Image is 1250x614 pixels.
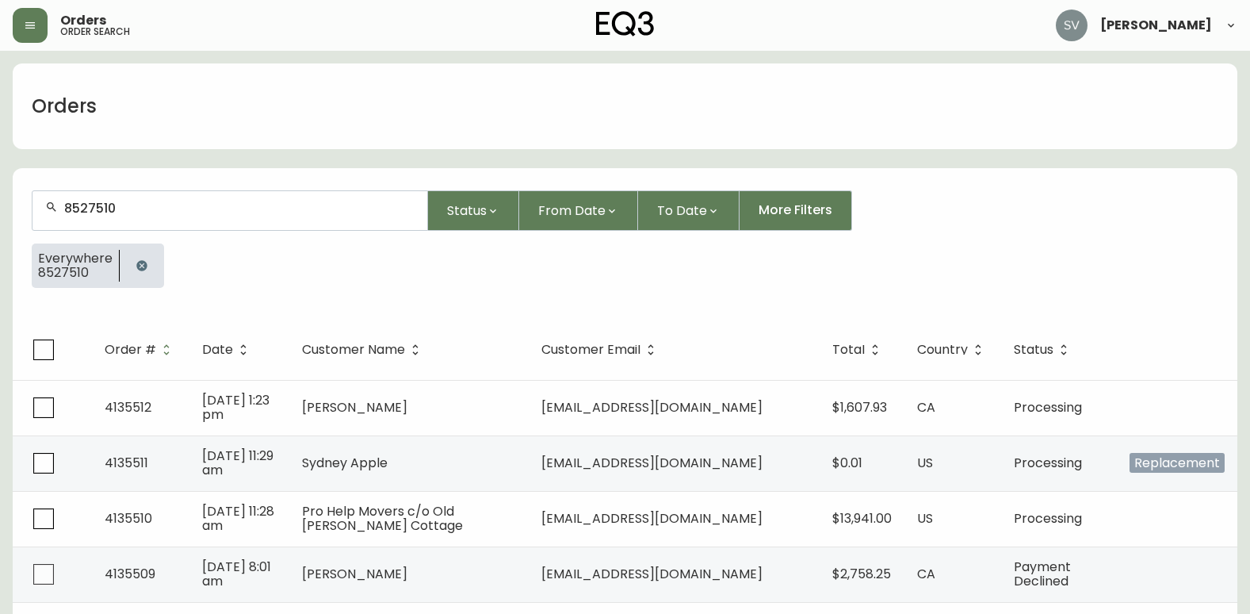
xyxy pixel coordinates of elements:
[202,345,233,355] span: Date
[917,565,935,583] span: CA
[832,509,892,528] span: $13,941.00
[541,345,640,355] span: Customer Email
[638,190,740,231] button: To Date
[519,190,638,231] button: From Date
[302,343,426,357] span: Customer Name
[202,391,269,424] span: [DATE] 1:23 pm
[202,502,274,535] span: [DATE] 11:28 am
[1014,454,1082,472] span: Processing
[596,11,655,36] img: logo
[917,343,988,357] span: Country
[105,398,151,416] span: 4135512
[38,251,113,266] span: Everywhere
[740,190,852,231] button: More Filters
[541,343,661,357] span: Customer Email
[302,454,388,472] span: Sydney Apple
[832,565,891,583] span: $2,758.25
[60,14,106,27] span: Orders
[917,398,935,416] span: CA
[302,345,405,355] span: Customer Name
[1130,453,1225,473] span: Replacement
[541,565,763,583] span: [EMAIL_ADDRESS][DOMAIN_NAME]
[105,565,155,583] span: 4135509
[302,502,463,535] span: Pro Help Movers c/o Old [PERSON_NAME] Cottage
[917,345,968,355] span: Country
[428,190,519,231] button: Status
[105,509,152,528] span: 4135510
[1056,10,1088,41] img: 0ef69294c49e88f033bcbeb13310b844
[538,201,606,221] span: From Date
[447,201,487,221] span: Status
[302,565,407,583] span: [PERSON_NAME]
[541,509,763,528] span: [EMAIL_ADDRESS][DOMAIN_NAME]
[60,27,130,36] h5: order search
[202,343,254,357] span: Date
[1014,398,1082,416] span: Processing
[1014,343,1074,357] span: Status
[657,201,707,221] span: To Date
[832,345,865,355] span: Total
[832,343,885,357] span: Total
[32,93,97,120] h1: Orders
[1014,345,1053,355] span: Status
[917,509,933,528] span: US
[302,398,407,416] span: [PERSON_NAME]
[64,201,415,216] input: Search
[541,454,763,472] span: [EMAIL_ADDRESS][DOMAIN_NAME]
[105,454,148,472] span: 4135511
[105,343,177,357] span: Order #
[759,201,832,219] span: More Filters
[38,266,113,280] span: 8527510
[202,558,271,590] span: [DATE] 8:01 am
[541,398,763,416] span: [EMAIL_ADDRESS][DOMAIN_NAME]
[1014,509,1082,528] span: Processing
[202,447,273,479] span: [DATE] 11:29 am
[105,345,156,355] span: Order #
[832,454,862,472] span: $0.01
[1100,19,1212,32] span: [PERSON_NAME]
[1014,558,1071,590] span: Payment Declined
[832,398,887,416] span: $1,607.93
[917,454,933,472] span: US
